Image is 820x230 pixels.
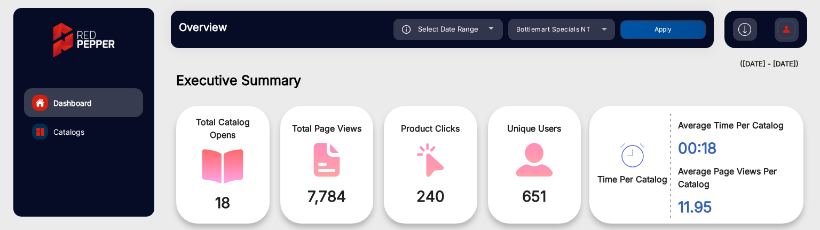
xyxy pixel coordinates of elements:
[184,116,262,141] span: Total Catalog Opens
[496,185,573,208] span: 651
[496,122,573,135] span: Unique Users
[409,143,451,177] img: catalog
[402,25,411,34] img: icon
[160,59,799,70] div: ([DATE] - [DATE])
[392,185,469,208] span: 240
[306,143,348,177] img: catalog
[620,143,644,167] img: catalog
[392,122,469,135] span: Product Clicks
[678,119,787,132] span: Average Time Per Catalog
[288,185,366,208] span: 7,784
[738,23,751,36] img: h2download.svg
[179,21,328,34] h3: Overview
[53,126,84,137] span: Catalogs
[678,165,787,190] span: Average Page Views Per Catalog
[678,196,787,218] span: 11.95
[678,137,787,159] span: 00:18
[620,20,706,39] button: Apply
[202,149,243,183] img: catalog
[516,25,590,33] span: Bottlemart Specials NT
[288,122,366,135] span: Total Page Views
[53,97,92,109] span: Dashboard
[184,191,262,214] span: 18
[176,72,804,88] h1: Executive Summary
[24,88,143,117] a: Dashboard
[775,12,798,50] img: Sign%20Up.svg
[36,128,44,136] img: catalog
[45,13,122,67] img: vmg-logo
[418,25,478,33] span: Select Date Range
[35,98,45,108] img: home
[24,117,143,146] a: Catalogs
[514,143,555,177] img: catalog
